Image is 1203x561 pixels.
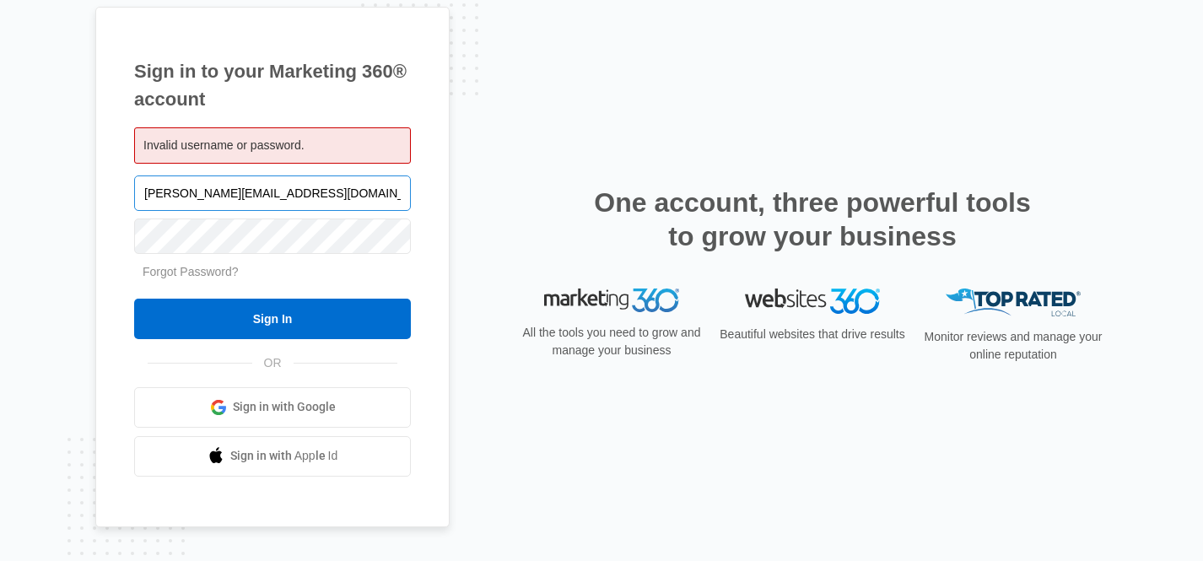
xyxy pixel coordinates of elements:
h2: One account, three powerful tools to grow your business [589,186,1036,253]
img: Websites 360 [745,289,880,313]
span: Invalid username or password. [143,138,305,152]
img: Marketing 360 [544,289,679,312]
p: Monitor reviews and manage your online reputation [919,328,1108,364]
span: Sign in with Google [233,398,336,416]
p: Beautiful websites that drive results [718,326,907,343]
a: Sign in with Apple Id [134,436,411,477]
span: OR [252,354,294,372]
span: Sign in with Apple Id [230,447,338,465]
img: Top Rated Local [946,289,1081,316]
h1: Sign in to your Marketing 360® account [134,57,411,113]
input: Email [134,175,411,211]
a: Sign in with Google [134,387,411,428]
p: All the tools you need to grow and manage your business [517,324,706,359]
input: Sign In [134,299,411,339]
a: Forgot Password? [143,265,239,278]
